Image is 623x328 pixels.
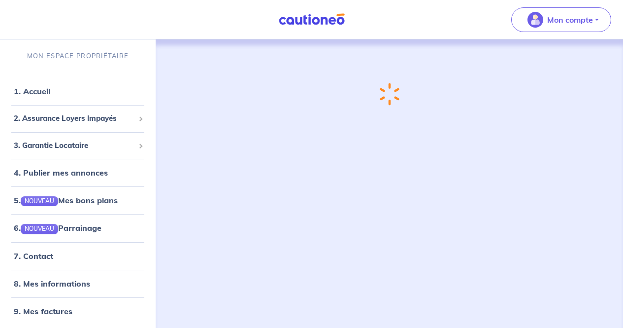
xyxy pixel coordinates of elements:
[14,251,53,261] a: 7. Contact
[4,301,152,321] div: 9. Mes factures
[4,163,152,182] div: 4. Publier mes annonces
[4,218,152,238] div: 6.NOUVEAUParrainage
[511,7,611,32] button: illu_account_valid_menu.svgMon compte
[14,306,72,316] a: 9. Mes factures
[27,51,129,61] p: MON ESPACE PROPRIÉTAIRE
[4,136,152,155] div: 3. Garantie Locataire
[378,82,400,107] img: loading-spinner
[4,109,152,128] div: 2. Assurance Loyers Impayés
[14,168,108,178] a: 4. Publier mes annonces
[14,113,134,124] span: 2. Assurance Loyers Impayés
[4,81,152,101] div: 1. Accueil
[14,223,101,233] a: 6.NOUVEAUParrainage
[14,140,134,151] span: 3. Garantie Locataire
[4,246,152,266] div: 7. Contact
[4,190,152,210] div: 5.NOUVEAUMes bons plans
[4,274,152,293] div: 8. Mes informations
[14,86,50,96] a: 1. Accueil
[14,195,118,205] a: 5.NOUVEAUMes bons plans
[14,279,90,289] a: 8. Mes informations
[527,12,543,28] img: illu_account_valid_menu.svg
[547,14,593,26] p: Mon compte
[275,13,349,26] img: Cautioneo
